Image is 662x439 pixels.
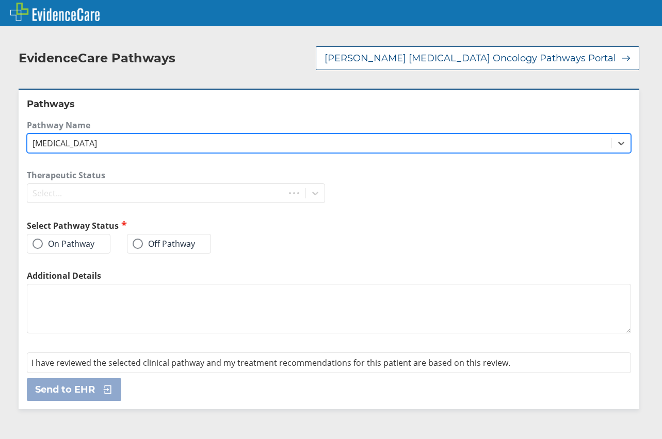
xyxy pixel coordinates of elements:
[325,52,616,64] span: [PERSON_NAME] [MEDICAL_DATA] Oncology Pathways Portal
[33,239,94,249] label: On Pathway
[27,98,631,110] h2: Pathways
[316,46,639,70] button: [PERSON_NAME] [MEDICAL_DATA] Oncology Pathways Portal
[27,170,325,181] label: Therapeutic Status
[27,378,121,401] button: Send to EHR
[27,220,325,231] h2: Select Pathway Status
[31,357,510,368] span: I have reviewed the selected clinical pathway and my treatment recommendations for this patient a...
[27,270,631,281] label: Additional Details
[19,50,175,66] h2: EvidenceCare Pathways
[27,120,631,131] label: Pathway Name
[10,3,100,21] img: EvidenceCare
[133,239,195,249] label: Off Pathway
[35,383,95,396] span: Send to EHR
